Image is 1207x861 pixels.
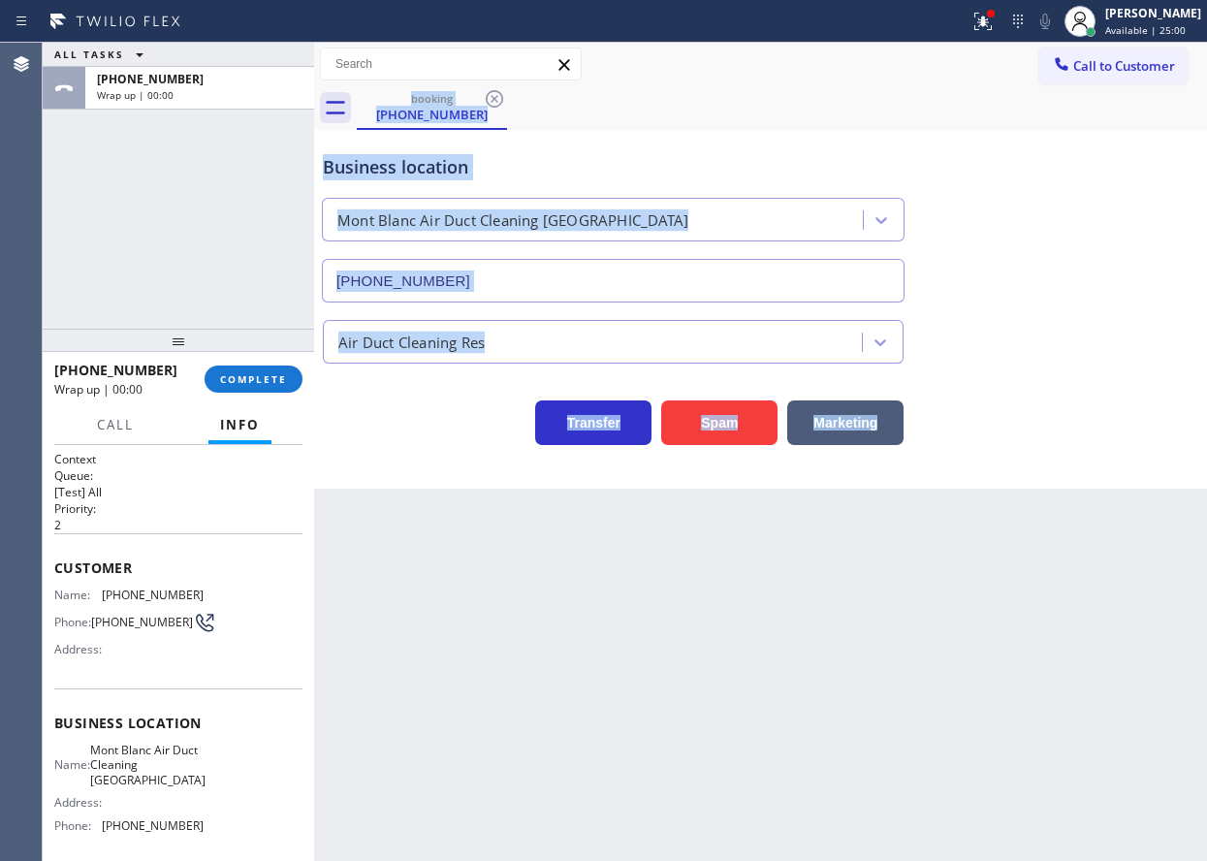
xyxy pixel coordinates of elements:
input: Search [321,48,581,80]
p: [Test] All [54,484,302,500]
span: Business location [54,714,302,732]
span: Name: [54,757,90,772]
span: [PHONE_NUMBER] [102,588,204,602]
span: Wrap up | 00:00 [97,88,174,102]
span: ALL TASKS [54,48,124,61]
span: Customer [54,558,302,577]
button: Info [208,406,271,444]
button: Call to Customer [1039,48,1188,84]
span: [PHONE_NUMBER] [91,615,193,629]
button: Call [85,406,145,444]
span: Address: [54,642,106,656]
div: Air Duct Cleaning Res [338,331,485,353]
h2: Priority: [54,500,302,517]
input: Phone Number [322,259,905,303]
span: Name: [54,588,102,602]
span: Available | 25:00 [1105,23,1186,37]
span: Phone: [54,615,91,629]
span: Call to Customer [1073,57,1175,75]
h2: Queue: [54,467,302,484]
button: Transfer [535,400,651,445]
button: COMPLETE [205,366,302,393]
span: Phone: [54,818,102,833]
span: COMPLETE [220,372,287,386]
button: Marketing [787,400,904,445]
button: Spam [661,400,778,445]
h1: Context [54,451,302,467]
span: [PHONE_NUMBER] [54,361,177,379]
span: Mont Blanc Air Duct Cleaning [GEOGRAPHIC_DATA] [90,743,206,787]
div: Mont Blanc Air Duct Cleaning [GEOGRAPHIC_DATA] [337,209,688,232]
span: Call [97,416,134,433]
div: [PERSON_NAME] [1105,5,1201,21]
span: [PHONE_NUMBER] [102,818,204,833]
div: Business location [323,154,904,180]
span: [PHONE_NUMBER] [97,71,204,87]
div: [PHONE_NUMBER] [359,106,505,123]
p: 2 [54,517,302,533]
span: Address: [54,795,106,810]
button: Mute [1032,8,1059,35]
div: booking [359,91,505,106]
span: Info [220,416,260,433]
span: Wrap up | 00:00 [54,381,143,398]
button: ALL TASKS [43,43,163,66]
div: (714) 763-5580 [359,86,505,128]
